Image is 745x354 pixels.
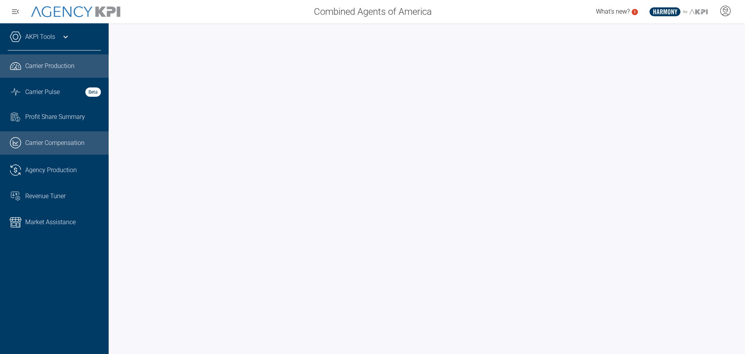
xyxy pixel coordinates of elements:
a: AKPI Tools [25,32,55,42]
img: AgencyKPI [31,6,120,17]
text: 1 [634,10,636,14]
span: Profit Share Summary [25,112,85,122]
span: Carrier Pulse [25,87,60,97]
span: Agency Production [25,166,77,175]
a: 1 [632,9,638,15]
span: What's new? [596,8,630,15]
span: Market Assistance [25,218,76,227]
span: Carrier Compensation [25,138,85,148]
strong: Beta [85,87,101,97]
span: Combined Agents of America [314,5,432,19]
span: Carrier Production [25,61,74,71]
span: Revenue Tuner [25,192,66,201]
